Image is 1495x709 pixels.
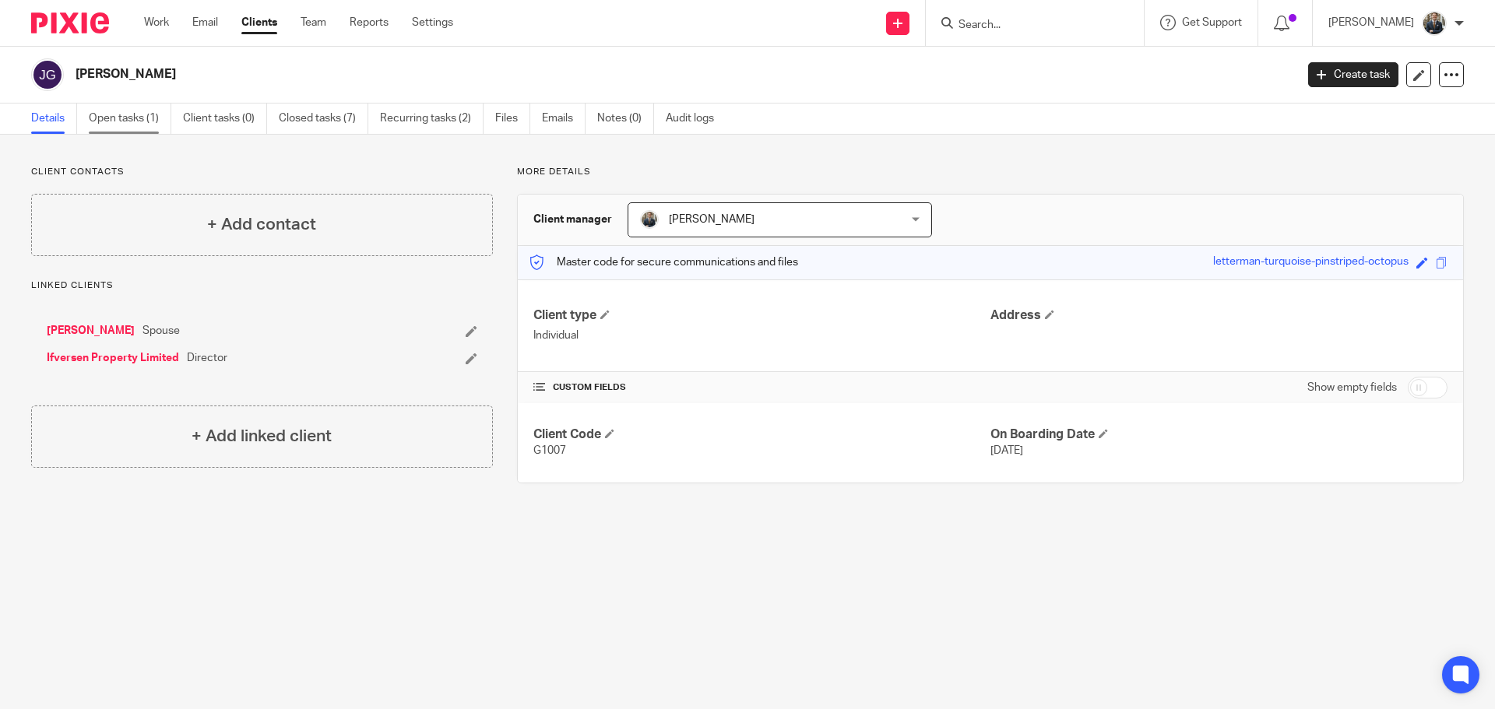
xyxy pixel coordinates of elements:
[192,15,218,30] a: Email
[350,15,389,30] a: Reports
[990,445,1023,456] span: [DATE]
[412,15,453,30] a: Settings
[380,104,484,134] a: Recurring tasks (2)
[47,350,179,366] a: Ifversen Property Limited
[31,58,64,91] img: svg%3E
[1308,62,1398,87] a: Create task
[533,212,612,227] h3: Client manager
[1307,380,1397,395] label: Show empty fields
[31,12,109,33] img: Pixie
[1328,15,1414,30] p: [PERSON_NAME]
[669,214,755,225] span: [PERSON_NAME]
[279,104,368,134] a: Closed tasks (7)
[517,166,1464,178] p: More details
[187,350,227,366] span: Director
[207,212,316,237] h4: + Add contact
[31,166,493,178] p: Client contacts
[192,424,332,448] h4: + Add linked client
[1182,17,1242,28] span: Get Support
[76,66,1043,82] h2: [PERSON_NAME]
[533,307,990,324] h4: Client type
[31,104,77,134] a: Details
[495,104,530,134] a: Files
[31,279,493,292] p: Linked clients
[990,426,1448,443] h4: On Boarding Date
[640,210,659,229] img: Headshot.jpg
[529,254,798,270] p: Master code for secure communications and files
[542,104,586,134] a: Emails
[241,15,277,30] a: Clients
[957,19,1097,33] input: Search
[533,328,990,343] p: Individual
[144,15,169,30] a: Work
[142,323,180,339] span: Spouse
[533,426,990,443] h4: Client Code
[183,104,267,134] a: Client tasks (0)
[1422,11,1447,36] img: Headshot.jpg
[533,445,566,456] span: G1007
[666,104,726,134] a: Audit logs
[1213,254,1409,272] div: letterman-turquoise-pinstriped-octopus
[47,323,135,339] a: [PERSON_NAME]
[533,381,990,394] h4: CUSTOM FIELDS
[89,104,171,134] a: Open tasks (1)
[597,104,654,134] a: Notes (0)
[301,15,326,30] a: Team
[990,307,1448,324] h4: Address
